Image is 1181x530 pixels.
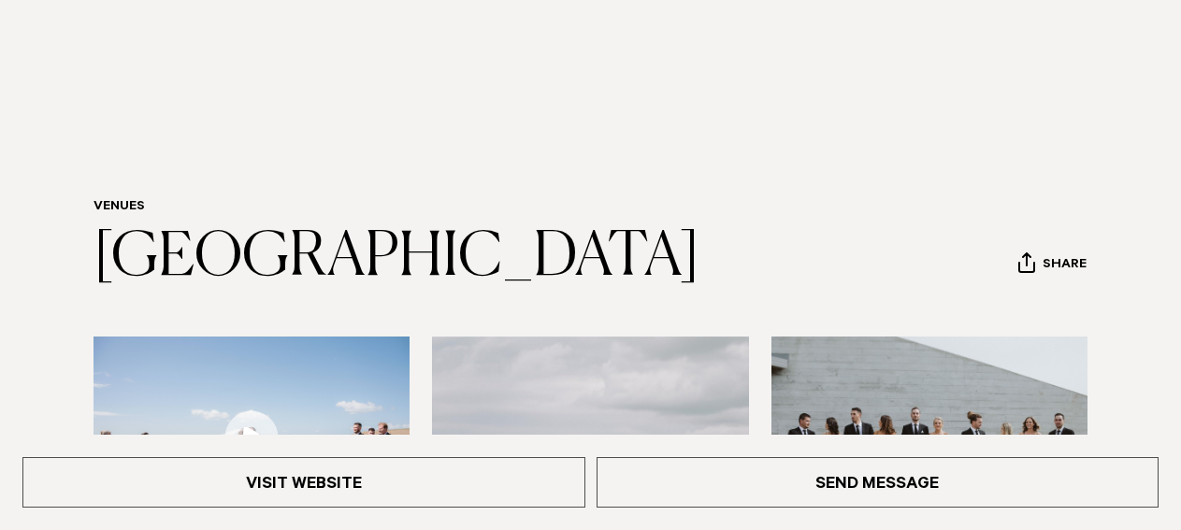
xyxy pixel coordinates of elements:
a: [GEOGRAPHIC_DATA] [94,228,699,288]
a: Send Message [597,457,1159,508]
a: Venues [94,200,145,215]
span: Share [1043,257,1087,275]
a: Visit Website [22,457,585,508]
button: Share [1017,251,1087,279]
